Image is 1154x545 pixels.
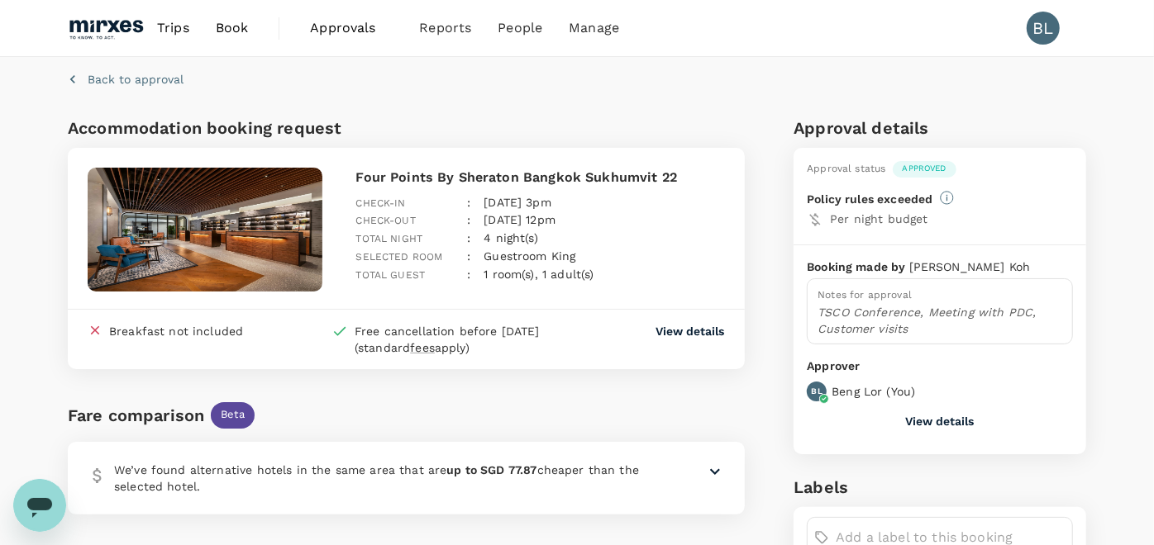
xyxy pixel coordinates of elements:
[68,71,184,88] button: Back to approval
[68,115,403,141] h6: Accommodation booking request
[355,323,589,356] div: Free cancellation before [DATE] (standard apply)
[355,233,422,244] span: Total night
[832,383,915,400] p: Beng Lor ( You )
[807,161,885,178] div: Approval status
[1027,12,1060,45] div: BL
[454,235,470,266] div: :
[807,358,1073,375] p: Approver
[498,18,542,38] span: People
[830,211,1073,227] p: Per night budget
[794,115,1086,141] h6: Approval details
[355,197,405,209] span: Check-in
[355,215,415,226] span: Check-out
[656,323,725,339] button: View details
[484,230,538,246] p: 4 night(s)
[454,216,470,248] div: :
[310,18,393,38] span: Approvals
[454,181,470,212] div: :
[818,289,912,301] span: Notes for approval
[88,168,322,291] img: hotel
[807,191,932,207] p: Policy rules exceeded
[454,253,470,284] div: :
[216,18,249,38] span: Book
[569,18,619,38] span: Manage
[807,258,908,275] p: Booking made by
[906,415,975,428] button: View details
[484,194,551,211] p: [DATE] 3pm
[355,269,425,281] span: Total guest
[68,10,144,46] img: Mirxes Holding Pte Ltd
[88,71,184,88] p: Back to approval
[355,251,442,263] span: Selected room
[109,323,243,339] div: Breakfast not included
[484,211,556,228] p: [DATE] 12pm
[211,407,255,423] span: Beta
[484,266,594,282] p: 1 room(s), 1 adult(s)
[812,386,823,397] p: BL
[114,462,665,495] p: We’ve found alternative hotels in the same area that are cheaper than the selected hotel.
[419,18,471,38] span: Reports
[446,463,536,476] b: up to SGD 77.87
[794,474,1086,500] h6: Labels
[13,479,66,532] iframe: Button to launch messaging window
[410,341,435,354] span: fees
[68,402,204,429] div: Fare comparison
[909,258,1031,275] p: [PERSON_NAME] Koh
[893,163,956,174] span: Approved
[484,248,575,264] p: Guestroom King
[818,304,1062,337] p: TSCO Conference, Meeting with PDC, Customer visits
[157,18,189,38] span: Trips
[454,198,470,230] div: :
[355,168,724,187] p: Four Points By Sheraton Bangkok Sukhumvit 22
